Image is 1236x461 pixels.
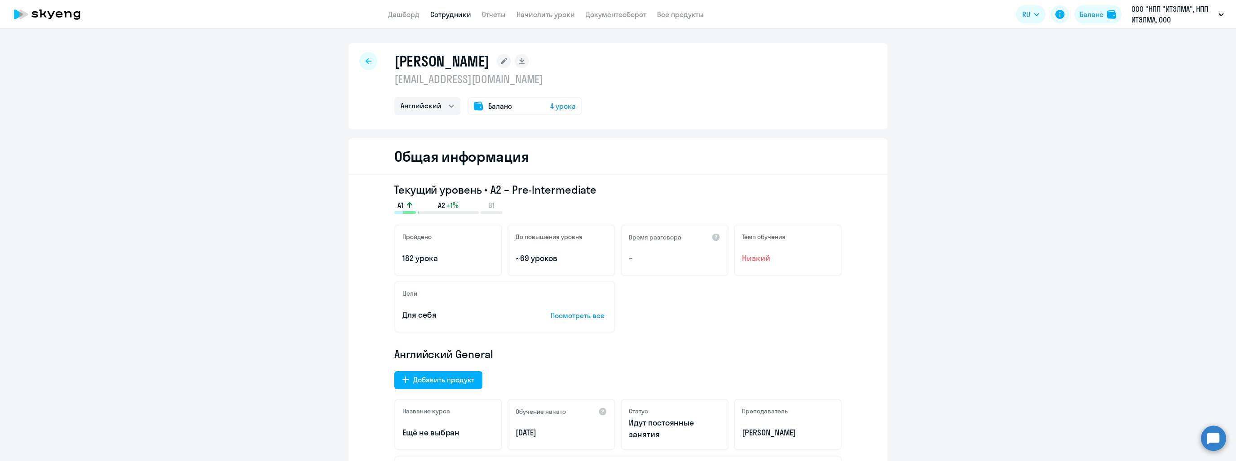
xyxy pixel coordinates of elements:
[413,374,474,385] div: Добавить продукт
[482,10,506,19] a: Отчеты
[438,200,445,210] span: A2
[550,101,576,111] span: 4 урока
[402,253,494,264] p: 182 урока
[402,427,494,439] p: Ещё не выбран
[402,309,523,321] p: Для себя
[742,407,788,415] h5: Преподаватель
[1080,9,1104,20] div: Баланс
[742,253,834,264] span: Низкий
[516,233,583,241] h5: До повышения уровня
[629,417,720,440] p: Идут постоянные занятия
[1022,9,1030,20] span: RU
[388,10,419,19] a: Дашборд
[586,10,646,19] a: Документооборот
[488,200,494,210] span: B1
[629,407,648,415] h5: Статус
[516,408,566,416] h5: Обучение начато
[488,101,512,111] span: Баланс
[1107,10,1116,19] img: balance
[447,200,459,210] span: +1%
[394,52,490,70] h1: [PERSON_NAME]
[1016,5,1046,23] button: RU
[394,371,482,389] button: Добавить продукт
[516,10,575,19] a: Начислить уроки
[402,407,450,415] h5: Название курса
[397,200,403,210] span: A1
[742,427,834,439] p: [PERSON_NAME]
[516,427,607,439] p: [DATE]
[394,72,582,86] p: [EMAIL_ADDRESS][DOMAIN_NAME]
[657,10,704,19] a: Все продукты
[1074,5,1121,23] button: Балансbalance
[742,233,786,241] h5: Темп обучения
[629,233,681,241] h5: Время разговора
[394,182,842,197] h3: Текущий уровень • A2 – Pre-Intermediate
[1127,4,1228,25] button: ООО "НПП "ИТЭЛМА", НПП ИТЭЛМА, ООО
[629,253,720,264] p: –
[402,289,417,297] h5: Цели
[516,253,607,264] p: ~69 уроков
[1131,4,1215,25] p: ООО "НПП "ИТЭЛМА", НПП ИТЭЛМА, ООО
[394,347,493,361] span: Английский General
[551,310,607,321] p: Посмотреть все
[402,233,432,241] h5: Пройдено
[430,10,471,19] a: Сотрудники
[394,147,529,165] h2: Общая информация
